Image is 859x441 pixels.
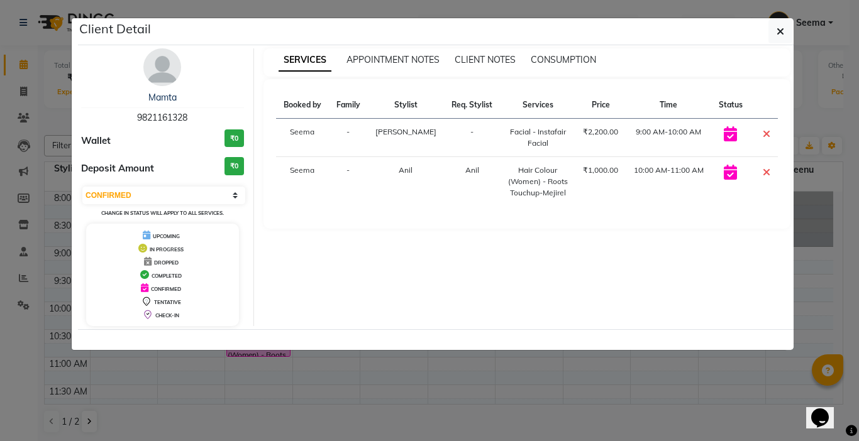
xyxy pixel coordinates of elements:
[806,391,846,428] iframe: chat widget
[575,92,626,119] th: Price
[346,54,440,65] span: APPOINTMENT NOTES
[154,299,181,305] span: TENTATIVE
[150,246,184,253] span: IN PROGRESS
[399,165,413,175] span: Anil
[444,92,500,119] th: Req. Stylist
[276,92,329,119] th: Booked by
[152,273,182,279] span: COMPLETED
[154,259,179,266] span: DROPPED
[444,119,500,157] td: -
[224,129,244,148] h3: ₹0
[79,19,151,38] h5: Client Detail
[531,54,596,65] span: CONSUMPTION
[148,92,177,103] a: Mamta
[507,126,568,149] div: Facial - Instafair Facial
[711,92,750,119] th: Status
[81,161,154,176] span: Deposit Amount
[143,48,181,86] img: avatar
[276,157,329,207] td: Seema
[329,92,368,119] th: Family
[626,157,711,207] td: 10:00 AM-11:00 AM
[155,312,179,318] span: CHECK-IN
[507,165,568,199] div: Hair Colour (Women) - Roots Touchup-Mejirel
[153,233,180,239] span: UPCOMING
[276,119,329,157] td: Seema
[583,165,618,176] div: ₹1,000.00
[279,49,331,72] span: SERVICES
[465,165,479,175] span: Anil
[81,134,111,148] span: Wallet
[375,127,436,136] span: [PERSON_NAME]
[626,92,711,119] th: Time
[329,157,368,207] td: -
[151,286,181,292] span: CONFIRMED
[583,126,618,138] div: ₹2,200.00
[500,92,575,119] th: Services
[329,119,368,157] td: -
[224,157,244,175] h3: ₹0
[455,54,516,65] span: CLIENT NOTES
[368,92,444,119] th: Stylist
[626,119,711,157] td: 9:00 AM-10:00 AM
[137,112,187,123] span: 9821161328
[101,210,224,216] small: Change in status will apply to all services.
